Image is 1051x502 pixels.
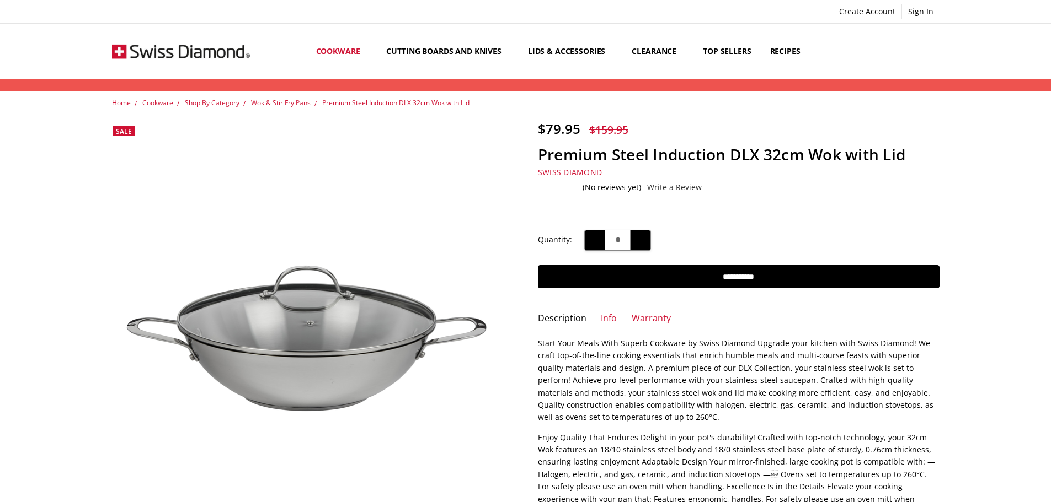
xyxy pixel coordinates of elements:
[538,234,572,246] label: Quantity:
[112,187,514,455] img: Premium Steel Induction DLX 32cm Wok with Lid
[538,312,586,325] a: Description
[583,183,641,192] span: (No reviews yet)
[112,98,131,107] a: Home
[322,98,470,107] a: Premium Steel Induction DLX 32cm Wok with Lid
[647,183,702,192] a: Write a Review
[307,26,377,75] a: Cookware
[622,26,693,75] a: Clearance
[538,167,602,177] a: Swiss Diamond
[538,337,940,424] p: Start Your Meals With Superb Cookware by Swiss Diamond Upgrade your kitchen with Swiss Diamond! W...
[589,122,628,137] span: $159.95
[142,98,173,107] a: Cookware
[902,4,940,19] a: Sign In
[538,145,940,164] h1: Premium Steel Induction DLX 32cm Wok with Lid
[693,26,760,75] a: Top Sellers
[632,312,671,325] a: Warranty
[377,26,519,75] a: Cutting boards and knives
[538,120,580,138] span: $79.95
[833,4,901,19] a: Create Account
[519,26,622,75] a: Lids & Accessories
[761,26,810,75] a: Recipes
[601,312,617,325] a: Info
[116,127,132,136] span: Sale
[251,98,311,107] a: Wok & Stir Fry Pans
[112,24,250,79] img: Free Shipping On Every Order
[185,98,239,107] a: Shop By Category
